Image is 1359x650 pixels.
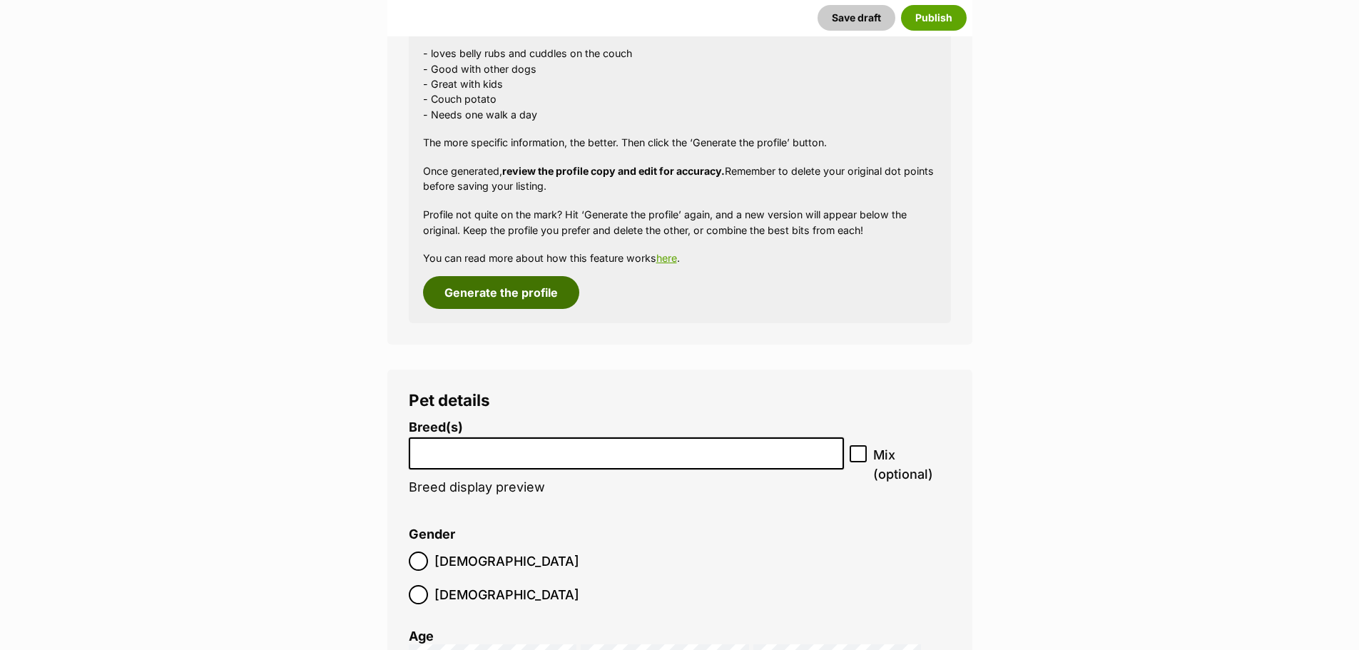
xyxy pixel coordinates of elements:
a: here [656,252,677,264]
p: - loves belly rubs and cuddles on the couch - Good with other dogs - Great with kids - Couch pota... [423,46,937,122]
strong: review the profile copy and edit for accuracy. [502,165,725,177]
span: Pet details [409,390,490,410]
span: [DEMOGRAPHIC_DATA] [434,552,579,571]
button: Publish [901,5,967,31]
p: You can read more about how this feature works . [423,250,937,265]
p: The more specific information, the better. Then click the ‘Generate the profile’ button. [423,135,937,150]
p: Once generated, Remember to delete your original dot points before saving your listing. [423,163,937,194]
label: Breed(s) [409,420,845,435]
label: Gender [409,527,455,542]
button: Save draft [818,5,895,31]
li: Breed display preview [409,420,845,509]
label: Age [409,629,434,644]
p: Profile not quite on the mark? Hit ‘Generate the profile’ again, and a new version will appear be... [423,207,937,238]
span: [DEMOGRAPHIC_DATA] [434,585,579,604]
button: Generate the profile [423,276,579,309]
span: Mix (optional) [873,445,950,484]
